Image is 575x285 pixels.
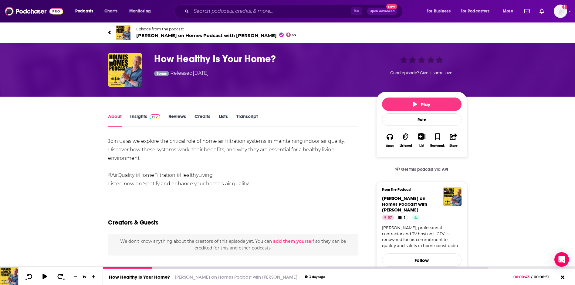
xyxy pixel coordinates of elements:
[430,129,445,151] button: Bookmark
[522,6,532,16] a: Show notifications dropdown
[63,278,65,281] span: 30
[129,7,151,15] span: Monitoring
[461,7,490,15] span: For Podcasters
[532,275,555,279] span: 00:06:51
[180,4,408,18] div: Search podcasts, credits, & more...
[382,195,427,213] a: Holmes on Homes Podcast with Mike Holmes
[422,6,458,16] button: open menu
[401,167,448,172] span: Get this podcast via API
[562,5,567,9] svg: Add a profile image
[449,144,458,148] div: Share
[125,6,159,16] button: open menu
[554,252,569,267] div: Open Intercom Messenger
[457,6,499,16] button: open menu
[108,53,142,87] img: How Healthy Is Your Home?
[400,144,412,148] div: Listened
[390,70,453,75] span: Good episode? Give it some love!
[130,113,160,127] a: InsightsPodchaser Pro
[499,6,521,16] button: open menu
[382,98,462,111] button: Play
[382,187,457,192] h3: From The Podcast
[236,113,258,127] a: Transcript
[154,53,367,65] h1: How Healthy Is Your Home?
[396,215,408,220] a: 1
[157,72,167,75] span: Bonus
[382,215,394,220] a: 57
[503,7,513,15] span: More
[292,34,296,36] span: 57
[554,5,567,18] img: User Profile
[382,195,427,213] span: [PERSON_NAME] on Homes Podcast with [PERSON_NAME]
[415,133,428,140] button: Show More Button
[414,129,429,151] div: Show More ButtonList
[443,187,462,206] img: Holmes on Homes Podcast with Mike Holmes
[430,144,445,148] div: Bookmark
[382,113,462,126] div: Rate
[191,6,351,16] input: Search podcasts, credits, & more...
[194,113,210,127] a: Credits
[386,144,394,148] div: Apps
[175,274,297,280] a: [PERSON_NAME] on Homes Podcast with [PERSON_NAME]
[108,137,358,188] div: Join us as we explore the critical role of home air filtration systems in maintaining indoor air ...
[305,275,325,279] div: 3 days ago
[404,215,405,221] span: 1
[390,162,453,177] a: Get this podcast via API
[367,8,397,15] button: Open AdvancedNew
[109,274,170,280] a: How Healthy Is Your Home?
[427,7,451,15] span: For Business
[554,5,567,18] button: Show profile menu
[445,129,461,151] button: Share
[71,6,101,16] button: open menu
[168,113,186,127] a: Reviews
[79,274,90,279] div: 1 x
[273,239,314,244] button: add them yourself
[116,25,130,40] img: Holmes on Homes Podcast with Mike Holmes
[382,253,462,267] button: Follow
[537,6,546,16] a: Show notifications dropdown
[382,225,462,249] a: [PERSON_NAME], professional contractor and TV host on HGTV, is renowned for his commitment to qua...
[25,278,27,281] span: 10
[108,219,158,226] h2: Creators & Guests
[5,5,63,17] img: Podchaser - Follow, Share and Rate Podcasts
[136,27,297,31] span: Episode from the podcast
[351,7,362,15] span: ⌘ K
[154,70,209,78] div: Released [DATE]
[100,6,121,16] a: Charts
[150,114,160,119] img: Podchaser Pro
[398,129,414,151] button: Listened
[382,129,398,151] button: Apps
[388,215,392,221] span: 57
[413,101,430,107] span: Play
[120,239,346,251] span: We don't know anything about the creators of this episode yet . You can so they can be credited f...
[75,7,93,15] span: Podcasts
[370,10,395,13] span: Open Advanced
[531,275,532,279] span: /
[219,113,228,127] a: Lists
[108,113,122,127] a: About
[513,275,531,279] span: 00:00:43
[419,144,424,148] div: List
[136,33,297,38] span: [PERSON_NAME] on Homes Podcast with [PERSON_NAME]
[108,25,467,40] a: Holmes on Homes Podcast with Mike HolmesEpisode from the podcast[PERSON_NAME] on Homes Podcast wi...
[554,5,567,18] span: Logged in as billthrelkeld
[104,7,117,15] span: Charts
[386,4,397,9] span: New
[55,273,66,281] button: 30
[23,273,35,281] button: 10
